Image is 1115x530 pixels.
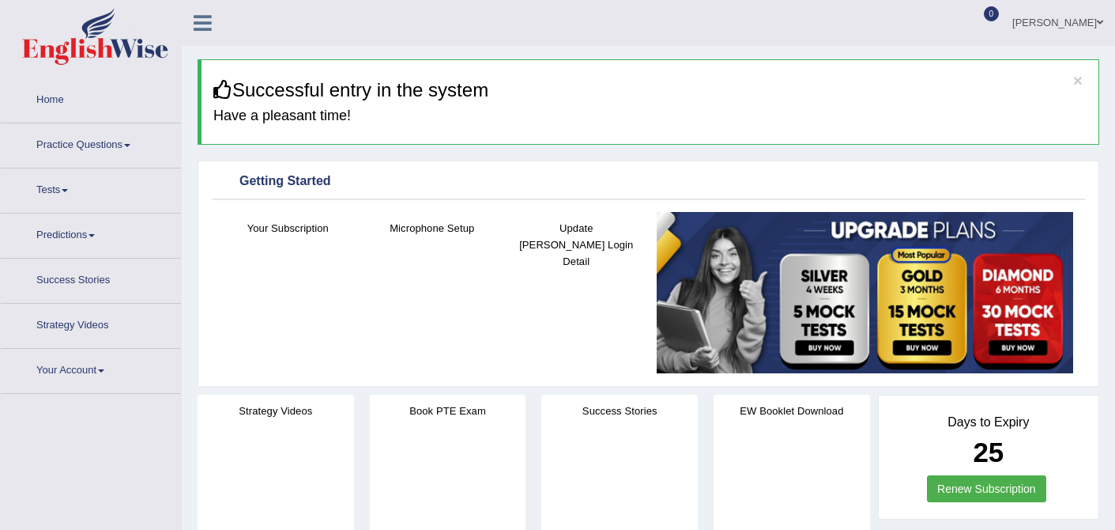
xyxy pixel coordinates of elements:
h4: Days to Expiry [896,415,1081,430]
a: Home [1,78,181,118]
a: Tests [1,168,181,208]
a: Renew Subscription [927,475,1046,502]
h4: Microphone Setup [368,220,497,237]
span: 0 [984,6,1000,21]
b: 25 [973,437,1004,468]
h4: Strategy Videos [198,403,354,419]
h4: Book PTE Exam [370,403,526,419]
img: small5.jpg [657,212,1074,373]
a: Your Account [1,349,181,388]
a: Strategy Videos [1,304,181,343]
h4: Success Stories [541,403,698,419]
h3: Successful entry in the system [213,80,1087,100]
button: × [1073,72,1083,89]
div: Getting Started [216,170,1081,194]
a: Success Stories [1,259,181,298]
a: Practice Questions [1,123,181,163]
h4: Update [PERSON_NAME] Login Detail [512,220,641,270]
h4: EW Booklet Download [714,403,870,419]
h4: Have a pleasant time! [213,108,1087,124]
a: Predictions [1,214,181,253]
h4: Your Subscription [224,220,352,237]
